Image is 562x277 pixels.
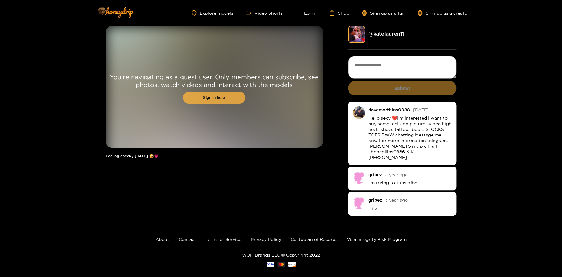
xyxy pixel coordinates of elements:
div: davemarthins0088 [368,107,410,112]
p: I’m trying to subscribe [368,180,452,186]
img: no-avatar.png [353,197,365,209]
a: Terms of Service [206,237,241,242]
p: Hello sexy ❤️I'm interested I want to buy some feet and pictures video high heels shoes tattoos b... [368,115,452,160]
span: [DATE] [413,107,429,112]
p: Hi b [368,205,452,211]
a: @ katelauren11 [368,31,404,37]
a: Sign up as a fan [362,10,405,16]
img: katelauren11 [348,26,365,43]
span: a year ago [385,197,408,202]
div: gribez [368,197,382,202]
a: Video Shorts [246,10,283,16]
div: gribez [368,172,382,177]
a: Custodian of Records [291,237,338,242]
a: Privacy Policy [251,237,281,242]
span: video-camera [246,10,255,16]
a: Explore models [192,10,233,16]
h1: Feeling cheeky [DATE] 🤪💗 [106,154,323,158]
a: Visa Integrity Risk Program [347,237,407,242]
p: You're navigating as a guest user. Only members can subscribe, see photos, watch videos and inter... [106,73,323,89]
button: Submit [348,81,457,95]
a: Sign up as a creator [417,10,469,16]
span: a year ago [385,172,408,177]
a: Login [295,10,317,16]
img: no-avatar.png [353,171,365,184]
a: Sign in here [183,92,245,104]
img: o3nvo-fb_img_1731113975378.jpg [353,106,365,119]
a: Contact [179,237,196,242]
a: About [155,237,169,242]
a: Shop [329,10,349,16]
